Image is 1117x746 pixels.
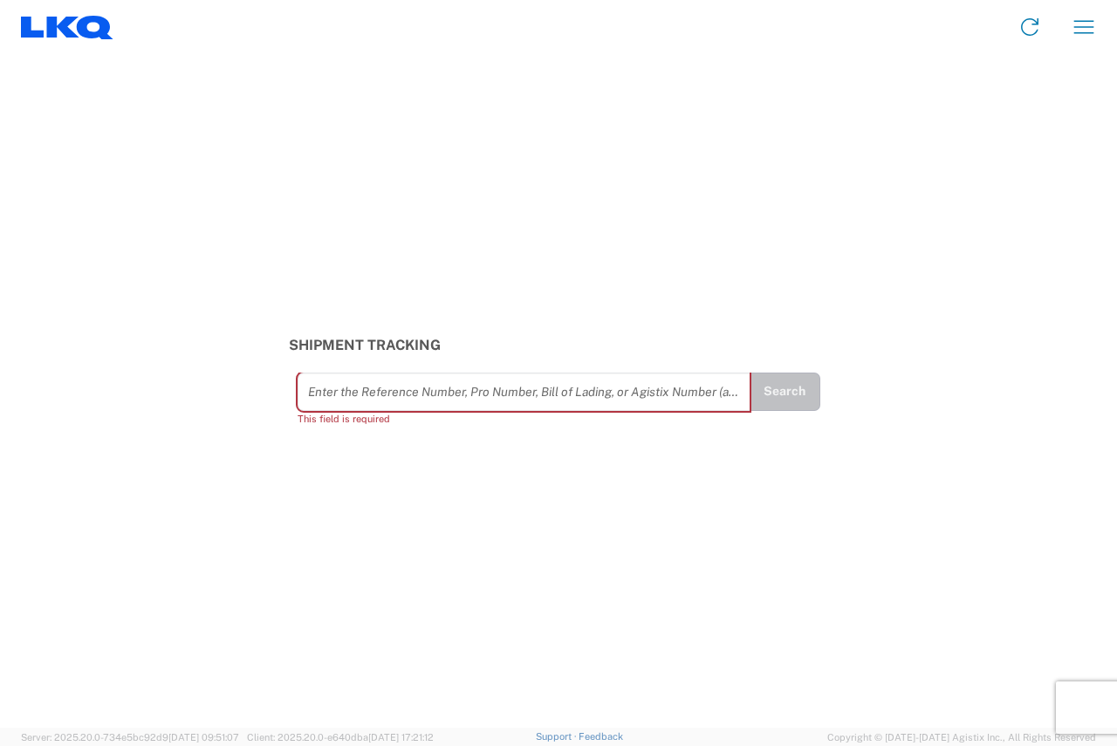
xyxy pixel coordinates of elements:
[827,729,1096,745] span: Copyright © [DATE]-[DATE] Agistix Inc., All Rights Reserved
[579,731,623,742] a: Feedback
[21,732,239,743] span: Server: 2025.20.0-734e5bc92d9
[298,411,750,427] div: This field is required
[368,732,434,743] span: [DATE] 17:21:12
[289,337,829,353] h3: Shipment Tracking
[168,732,239,743] span: [DATE] 09:51:07
[536,731,579,742] a: Support
[247,732,434,743] span: Client: 2025.20.0-e640dba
